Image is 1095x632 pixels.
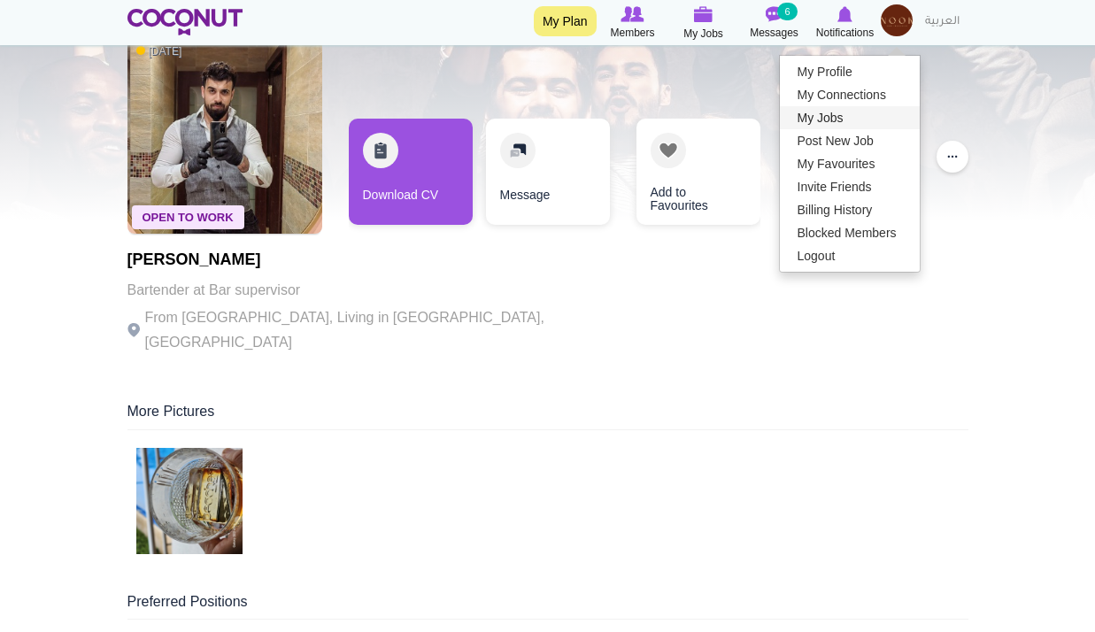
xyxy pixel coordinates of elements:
a: My Connections [780,83,920,106]
img: Notifications [837,6,852,22]
a: My Jobs [780,106,920,129]
a: Add to Favourites [636,119,760,225]
a: Blocked Members [780,221,920,244]
h1: [PERSON_NAME] [127,251,614,269]
p: Bartender at Bar supervisor [127,278,614,303]
div: 2 / 3 [486,119,610,234]
a: Messages Messages 6 [739,4,810,42]
span: [DATE] [136,44,182,59]
div: More Pictures [127,402,968,430]
a: My Jobs My Jobs [668,4,739,42]
a: Notifications Notifications [810,4,881,42]
div: 1 / 3 [349,119,473,234]
a: العربية [916,4,968,40]
a: Post New Job [780,129,920,152]
a: Logout [780,244,920,267]
a: Download CV [349,119,473,225]
a: My Plan [534,6,597,36]
img: Browse Members [621,6,644,22]
span: My Jobs [683,25,723,42]
span: Notifications [816,24,874,42]
a: Invite Friends [780,175,920,198]
button: ... [937,141,968,173]
a: Billing History [780,198,920,221]
img: My Jobs [694,6,713,22]
span: Open To Work [132,205,244,229]
img: Messages [766,6,783,22]
div: 3 / 3 [623,119,747,234]
a: Browse Members Members [598,4,668,42]
a: My Favourites [780,152,920,175]
span: Messages [750,24,798,42]
span: Members [610,24,654,42]
a: My Profile [780,60,920,83]
small: 6 [777,3,797,20]
p: From [GEOGRAPHIC_DATA], Living in [GEOGRAPHIC_DATA], [GEOGRAPHIC_DATA] [127,305,614,355]
div: Preferred Positions [127,592,968,620]
a: Message [486,119,610,225]
img: Home [127,9,243,35]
